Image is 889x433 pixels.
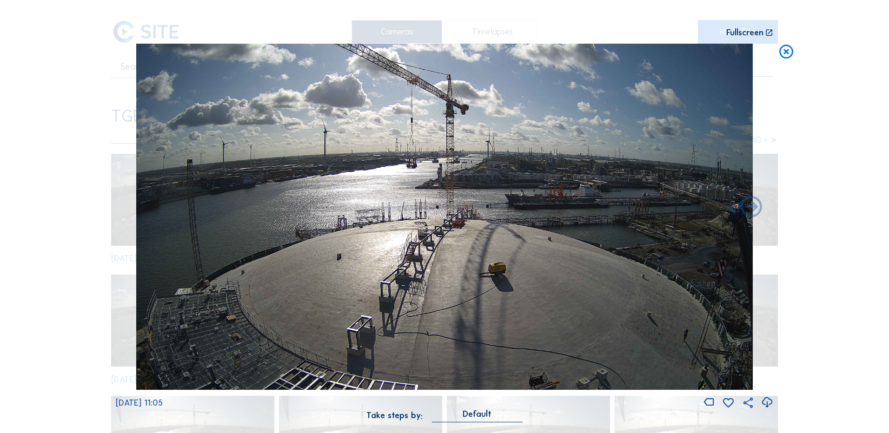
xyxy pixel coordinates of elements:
i: Back [739,195,764,221]
div: Default [432,410,523,422]
span: [DATE] 11:05 [116,398,163,408]
div: Default [463,410,491,418]
img: Image [136,44,753,390]
div: Fullscreen [726,28,763,37]
div: Take steps by: [366,411,423,420]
